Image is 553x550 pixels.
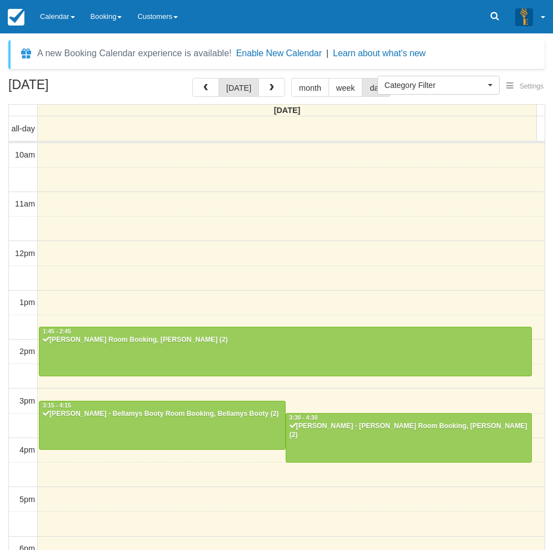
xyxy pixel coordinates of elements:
[12,124,35,133] span: all-day
[291,78,329,97] button: month
[19,445,35,454] span: 4pm
[19,396,35,405] span: 3pm
[289,422,529,440] div: [PERSON_NAME] - [PERSON_NAME] Room Booking, [PERSON_NAME] (2)
[15,199,35,208] span: 11am
[8,78,149,99] h2: [DATE]
[19,495,35,504] span: 5pm
[218,78,259,97] button: [DATE]
[515,8,533,26] img: A3
[362,78,390,97] button: day
[520,82,544,90] span: Settings
[19,347,35,356] span: 2pm
[15,150,35,159] span: 10am
[39,327,532,376] a: 1:45 - 2:45[PERSON_NAME] Room Booking, [PERSON_NAME] (2)
[377,76,500,95] button: Category Filter
[326,48,328,58] span: |
[8,9,24,26] img: checkfront-main-nav-mini-logo.png
[43,328,71,335] span: 1:45 - 2:45
[42,410,282,419] div: [PERSON_NAME] - Bellamys Booty Room Booking, Bellamys Booty (2)
[328,78,363,97] button: week
[43,402,71,409] span: 3:15 - 4:15
[236,48,322,59] button: Enable New Calendar
[333,48,426,58] a: Learn about what's new
[274,106,301,115] span: [DATE]
[385,80,485,91] span: Category Filter
[19,298,35,307] span: 1pm
[15,249,35,258] span: 12pm
[42,336,529,345] div: [PERSON_NAME] Room Booking, [PERSON_NAME] (2)
[286,413,532,462] a: 3:30 - 4:30[PERSON_NAME] - [PERSON_NAME] Room Booking, [PERSON_NAME] (2)
[37,47,232,60] div: A new Booking Calendar experience is available!
[500,78,550,95] button: Settings
[290,415,318,421] span: 3:30 - 4:30
[39,401,286,450] a: 3:15 - 4:15[PERSON_NAME] - Bellamys Booty Room Booking, Bellamys Booty (2)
